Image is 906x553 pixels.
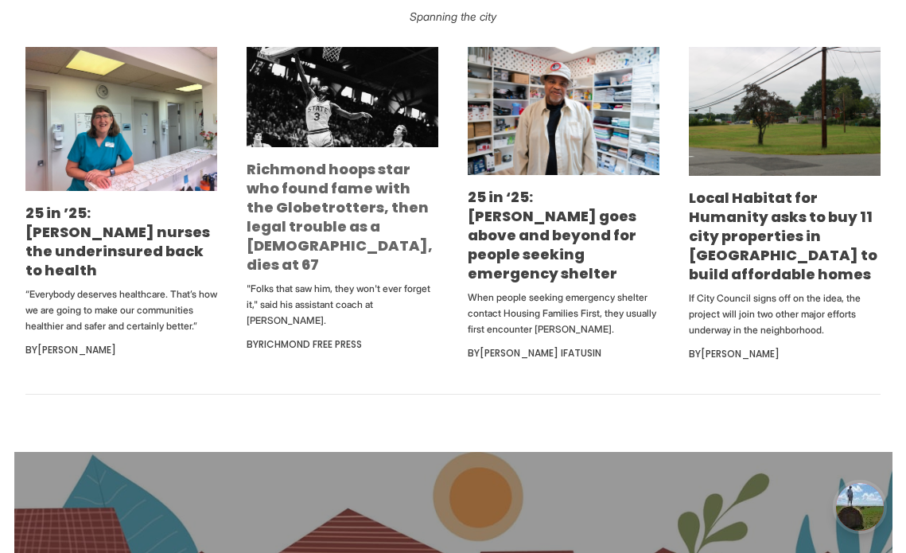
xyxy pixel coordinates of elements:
p: Spanning the city [25,6,881,28]
a: Richmond hoops star who found fame with the Globetrotters, then legal trouble as a [DEMOGRAPHIC_D... [247,159,433,275]
p: If City Council signs off on the idea, the project will join two other major efforts underway in ... [689,290,881,338]
div: By [247,335,438,354]
a: Richmond Free Press [259,337,362,351]
p: When people seeking emergency shelter contact Housing Families First, they usually first encounte... [468,290,659,337]
a: 25 in ‘25: [PERSON_NAME] goes above and beyond for people seeking emergency shelter [468,187,636,283]
img: Local Habitat for Humanity asks to buy 11 city properties in Northside to build affordable homes [689,47,881,176]
div: By [25,341,217,360]
a: [PERSON_NAME] [701,347,780,360]
a: Local Habitat for Humanity asks to buy 11 city properties in [GEOGRAPHIC_DATA] to build affordabl... [689,188,877,284]
p: “Everybody deserves healthcare. That’s how we are going to make our communities healthier and saf... [25,286,217,334]
div: By [468,344,659,363]
iframe: portal-trigger [822,475,906,553]
p: "Folks that saw him, they won't ever forget it," said his assistant coach at [PERSON_NAME]. [247,281,438,329]
img: 25 in ‘25: Rodney Hopkins goes above and beyond for people seeking emergency shelter [468,47,659,175]
a: [PERSON_NAME] Ifatusin [480,346,601,360]
img: 25 in ’25: Marilyn Metzler nurses the underinsured back to health [25,47,217,191]
a: [PERSON_NAME] [37,343,116,356]
div: By [689,345,881,364]
a: 25 in ’25: [PERSON_NAME] nurses the underinsured back to health [25,203,210,280]
img: Richmond hoops star who found fame with the Globetrotters, then legal trouble as a pastor, dies a... [247,47,438,147]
